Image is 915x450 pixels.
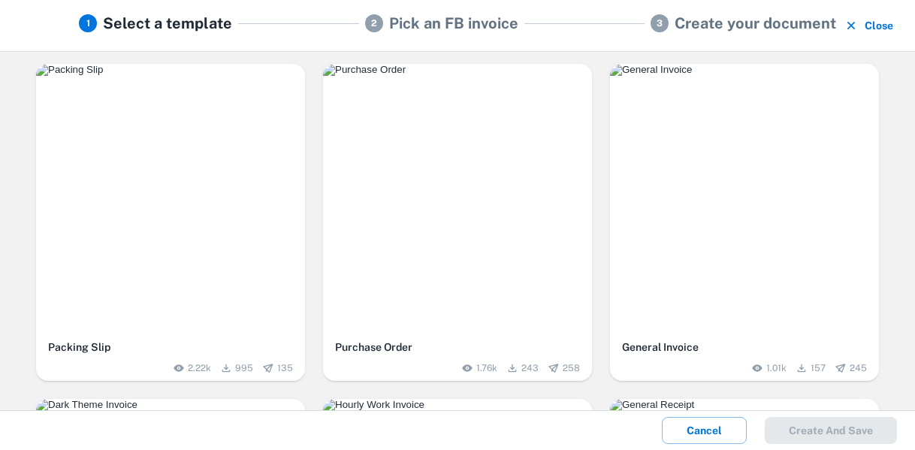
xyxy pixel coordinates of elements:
img: General Receipt [610,399,879,411]
span: 157 [811,361,826,375]
img: Packing Slip [36,64,305,76]
h5: Pick an FB invoice [389,12,518,35]
span: 1.76k [476,361,497,375]
text: 3 [657,18,663,29]
span: 258 [563,361,580,375]
span: 1.01k [766,361,787,375]
text: 2 [371,18,377,29]
h6: Purchase Order [335,339,580,355]
img: Hourly Work Invoice [323,399,592,411]
img: Dark Theme Invoice [36,399,305,411]
button: Packing SlipPacking Slip2.22k995135 [36,64,305,381]
h5: Create your document [675,12,836,35]
span: 995 [235,361,253,375]
button: Purchase OrderPurchase Order1.76k243258 [323,64,592,381]
img: General Invoice [610,64,879,76]
text: 1 [86,18,90,29]
button: General InvoiceGeneral Invoice1.01k157245 [610,64,879,381]
h6: General Invoice [622,339,867,355]
span: 2.22k [188,361,211,375]
h6: Packing Slip [48,339,293,355]
button: Cancel [662,417,747,444]
span: 135 [277,361,293,375]
span: 245 [850,361,867,375]
button: Close [842,12,897,39]
h5: Select a template [103,12,232,35]
img: Purchase Order [323,64,592,76]
span: 243 [521,361,539,375]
